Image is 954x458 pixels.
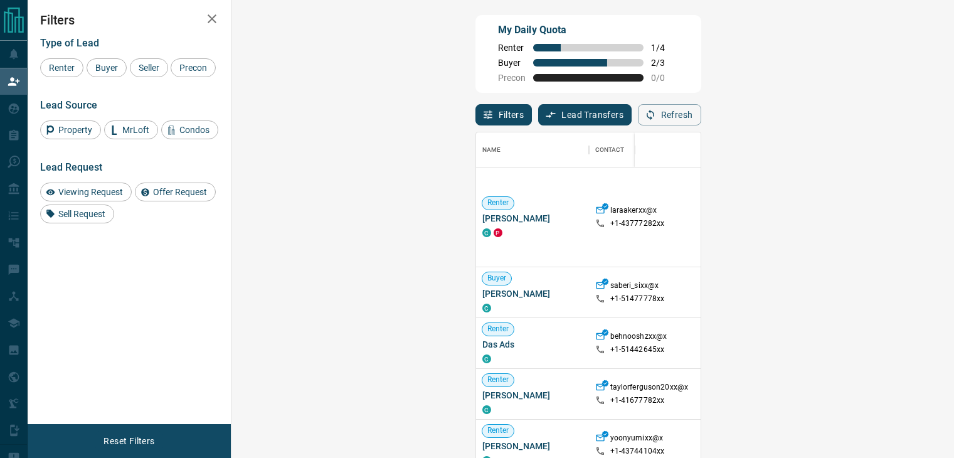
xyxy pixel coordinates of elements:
p: +1- 51477778xx [610,294,665,304]
span: Buyer [91,63,122,73]
p: +1- 43777282xx [610,218,665,229]
span: Renter [482,324,514,334]
h2: Filters [40,13,218,28]
p: behnooshzxx@x [610,331,667,344]
div: MrLoft [104,120,158,139]
span: Offer Request [149,187,211,197]
div: Name [476,132,589,168]
div: Property [40,120,101,139]
span: Lead Request [40,161,102,173]
div: condos.ca [482,304,491,312]
span: MrLoft [118,125,154,135]
span: Precon [498,73,526,83]
p: +1- 41677782xx [610,395,665,406]
p: +1- 51442645xx [610,344,665,355]
span: Buyer [482,273,512,284]
span: 1 / 4 [651,43,679,53]
span: Renter [482,198,514,208]
span: Buyer [498,58,526,68]
div: condos.ca [482,354,491,363]
div: Condos [161,120,218,139]
span: Renter [498,43,526,53]
span: Renter [482,375,514,385]
p: laraakerxx@x [610,205,657,218]
span: Seller [134,63,164,73]
div: Viewing Request [40,183,132,201]
div: condos.ca [482,228,491,237]
span: [PERSON_NAME] [482,389,583,402]
span: Viewing Request [54,187,127,197]
div: Precon [171,58,216,77]
span: Lead Source [40,99,97,111]
div: Renter [40,58,83,77]
span: [PERSON_NAME] [482,440,583,452]
span: Type of Lead [40,37,99,49]
div: Buyer [87,58,127,77]
p: taylorferguson20xx@x [610,382,689,395]
span: Sell Request [54,209,110,219]
p: +1- 43744104xx [610,446,665,457]
div: Offer Request [135,183,216,201]
div: property.ca [494,228,502,237]
span: 0 / 0 [651,73,679,83]
span: [PERSON_NAME] [482,212,583,225]
div: Sell Request [40,205,114,223]
span: Property [54,125,97,135]
p: yoonyumixx@x [610,433,664,446]
button: Reset Filters [95,430,162,452]
p: saberi_sixx@x [610,280,659,294]
span: [PERSON_NAME] [482,287,583,300]
button: Filters [475,104,533,125]
span: Renter [45,63,79,73]
span: Precon [175,63,211,73]
div: Name [482,132,501,168]
div: Contact [595,132,625,168]
span: Condos [175,125,214,135]
div: Seller [130,58,168,77]
span: Das Ads [482,338,583,351]
button: Lead Transfers [538,104,632,125]
p: My Daily Quota [498,23,679,38]
div: condos.ca [482,405,491,414]
button: Refresh [638,104,701,125]
span: Renter [482,425,514,436]
span: 2 / 3 [651,58,679,68]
